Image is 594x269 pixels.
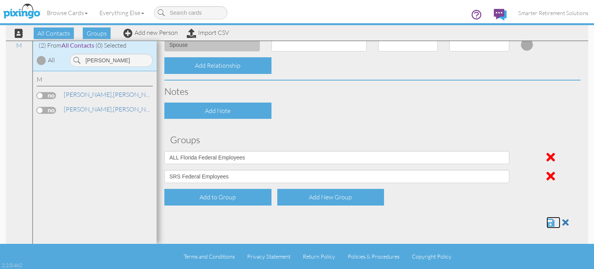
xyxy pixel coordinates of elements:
[1,2,42,21] img: pixingo logo
[123,29,178,36] a: Add new Person
[154,6,227,19] input: Search cards
[63,105,162,114] a: [PERSON_NAME]
[37,75,153,86] div: M
[83,27,111,39] span: Groups
[63,90,162,99] a: [PERSON_NAME]
[34,27,74,39] span: All Contacts
[303,253,335,260] a: Return Policy
[96,41,126,49] span: (0) Selected
[64,91,113,98] span: [PERSON_NAME],
[348,253,399,260] a: Policies & Procedures
[247,253,290,260] a: Privacy Statement
[12,41,26,50] a: M
[164,86,580,96] h3: Notes
[594,269,594,269] iframe: Chat
[170,135,575,145] h3: Groups
[187,29,229,36] a: Import CSV
[64,105,113,113] span: [PERSON_NAME],
[512,3,594,23] a: Smarter Retirement Solutions
[164,57,271,74] div: Add Relationship
[94,3,150,22] a: Everything Else
[61,41,94,49] span: All Contacts
[164,189,271,206] div: Add to Group
[518,10,588,16] span: Smarter Retirement Solutions
[277,189,384,206] div: Add New Group
[2,262,22,269] div: 2.2.0-462
[41,3,94,22] a: Browse Cards
[184,253,235,260] a: Terms and Conditions
[164,103,271,119] div: Add Note
[494,9,507,21] img: comments.svg
[412,253,451,260] a: Copyright Policy
[48,56,55,65] div: All
[33,41,157,50] div: (2) From
[164,38,260,51] input: (e.g. Friend, Daughter)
